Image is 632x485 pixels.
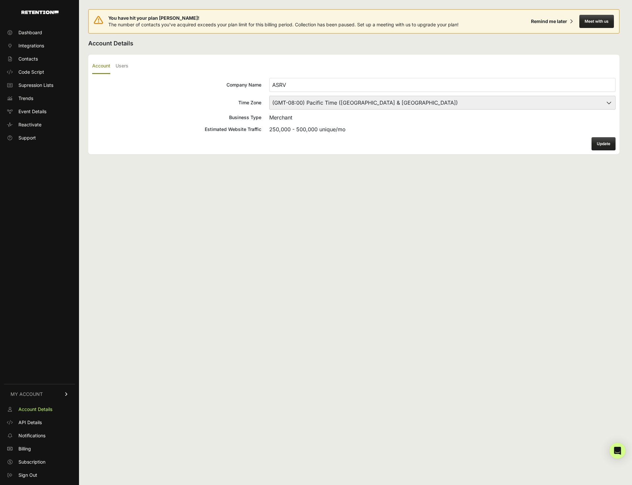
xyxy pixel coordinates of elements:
[269,125,616,133] div: 250,000 - 500,000 unique/mo
[4,80,75,90] a: Supression Lists
[4,470,75,480] a: Sign Out
[592,137,616,150] button: Update
[92,59,110,74] label: Account
[11,391,43,397] span: MY ACCOUNT
[18,406,52,413] span: Account Details
[18,29,42,36] span: Dashboard
[4,444,75,454] a: Billing
[88,39,619,48] h2: Account Details
[116,59,128,74] label: Users
[18,135,36,141] span: Support
[18,56,38,62] span: Contacts
[92,99,261,106] div: Time Zone
[269,114,616,121] div: Merchant
[108,22,459,27] span: The number of contacts you've acquired exceeds your plan limit for this billing period. Collectio...
[18,472,37,478] span: Sign Out
[18,446,31,452] span: Billing
[18,419,42,426] span: API Details
[92,82,261,88] div: Company Name
[610,443,625,459] div: Open Intercom Messenger
[4,133,75,143] a: Support
[18,69,44,75] span: Code Script
[4,106,75,117] a: Event Details
[18,432,45,439] span: Notifications
[4,40,75,51] a: Integrations
[92,114,261,121] div: Business Type
[18,42,44,49] span: Integrations
[18,121,41,128] span: Reactivate
[531,18,567,25] div: Remind me later
[4,27,75,38] a: Dashboard
[528,15,575,27] button: Remind me later
[4,54,75,64] a: Contacts
[4,430,75,441] a: Notifications
[4,93,75,104] a: Trends
[4,417,75,428] a: API Details
[21,11,59,14] img: Retention.com
[4,119,75,130] a: Reactivate
[4,384,75,404] a: MY ACCOUNT
[18,108,46,115] span: Event Details
[108,15,459,21] span: You have hit your plan [PERSON_NAME]!
[579,15,614,28] button: Meet with us
[269,96,616,110] select: Time Zone
[18,82,53,89] span: Supression Lists
[92,126,261,133] div: Estimated Website Traffic
[269,78,616,92] input: Company Name
[18,95,33,102] span: Trends
[4,404,75,415] a: Account Details
[18,459,45,465] span: Subscription
[4,67,75,77] a: Code Script
[4,457,75,467] a: Subscription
